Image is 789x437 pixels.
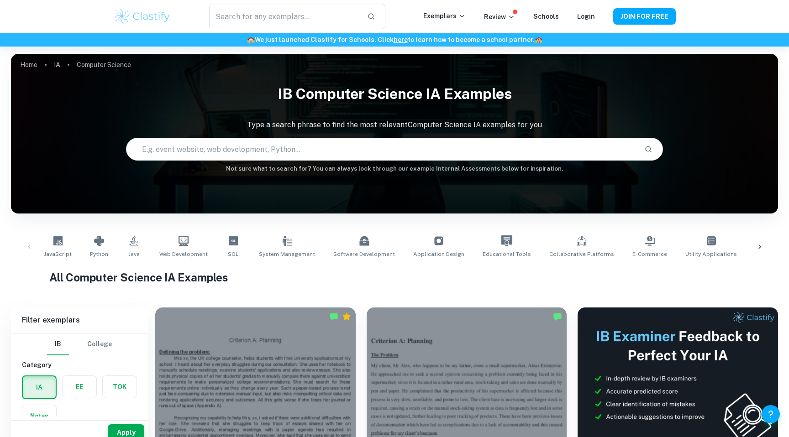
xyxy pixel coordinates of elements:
[11,307,148,333] h6: Filter exemplars
[23,376,56,398] button: IA
[329,312,338,321] img: Marked
[11,79,778,109] h1: IB Computer Science IA examples
[484,12,515,22] p: Review
[22,360,137,370] h6: Category
[535,36,542,43] span: 🏫
[11,164,778,173] h6: Not sure what to search for? You can always look through our example Internal Assessments below f...
[44,250,72,258] span: JavaScript
[641,141,656,157] button: Search
[483,250,531,258] span: Educational Tools
[47,333,112,355] div: Filter type choice
[533,13,559,20] a: Schools
[228,250,239,258] span: SQL
[49,269,740,286] h1: All Computer Science IA Examples
[90,250,108,258] span: Python
[342,312,351,321] div: Premium
[126,136,637,162] input: E.g. event website, web development, Python...
[2,35,787,45] h6: We just launched Clastify for Schools. Click to learn how to become a school partner.
[11,120,778,130] p: Type a search phrase to find the most relevant Computer Science IA examples for you
[577,13,595,20] a: Login
[333,250,395,258] span: Software Development
[685,250,737,258] span: Utility Applications
[209,4,360,29] input: Search for any exemplars...
[259,250,315,258] span: System Management
[22,405,56,427] button: Notes
[613,8,676,25] button: JOIN FOR FREE
[113,7,171,26] img: Clastify logo
[20,58,37,71] a: Home
[103,376,137,398] button: TOK
[54,58,60,71] a: IA
[77,60,131,70] p: Computer Science
[128,250,140,258] span: Java
[549,250,614,258] span: Collaborative Platforms
[762,405,780,423] button: Help and Feedback
[87,333,112,355] button: College
[159,250,208,258] span: Web Development
[63,376,96,398] button: EE
[632,250,667,258] span: E-commerce
[47,333,69,355] button: IB
[553,312,562,321] img: Marked
[423,11,466,21] p: Exemplars
[247,36,255,43] span: 🏫
[413,250,464,258] span: Application Design
[394,36,408,43] a: here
